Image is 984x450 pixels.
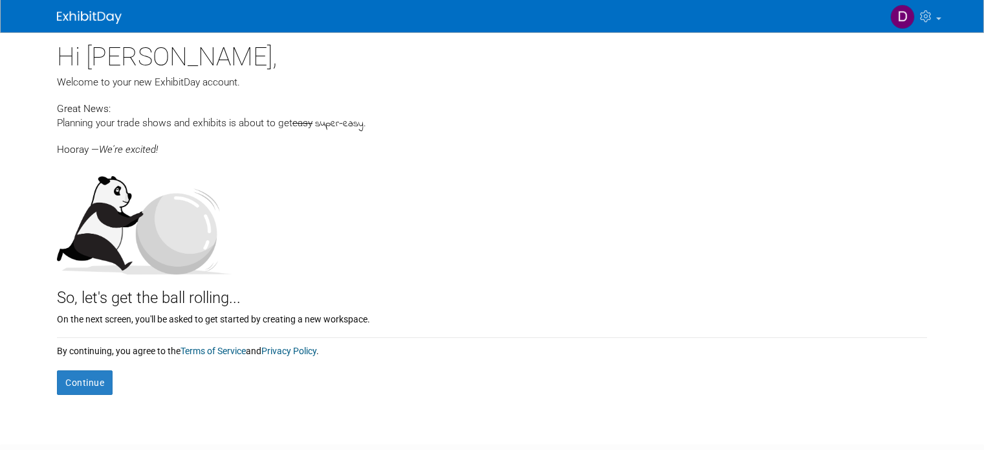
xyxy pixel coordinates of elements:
[57,75,927,89] div: Welcome to your new ExhibitDay account.
[57,309,927,326] div: On the next screen, you'll be asked to get started by creating a new workspace.
[57,32,927,75] div: Hi [PERSON_NAME],
[57,338,927,357] div: By continuing, you agree to the and .
[890,5,915,29] img: Dwayne Parker
[292,117,312,129] span: easy
[57,116,927,131] div: Planning your trade shows and exhibits is about to get .
[315,117,364,131] span: super-easy
[99,144,158,155] span: We're excited!
[57,101,927,116] div: Great News:
[57,163,232,275] img: Let's get the ball rolling
[261,346,316,356] a: Privacy Policy
[57,11,122,24] img: ExhibitDay
[57,370,113,395] button: Continue
[57,131,927,157] div: Hooray —
[180,346,246,356] a: Terms of Service
[57,275,927,309] div: So, let's get the ball rolling...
